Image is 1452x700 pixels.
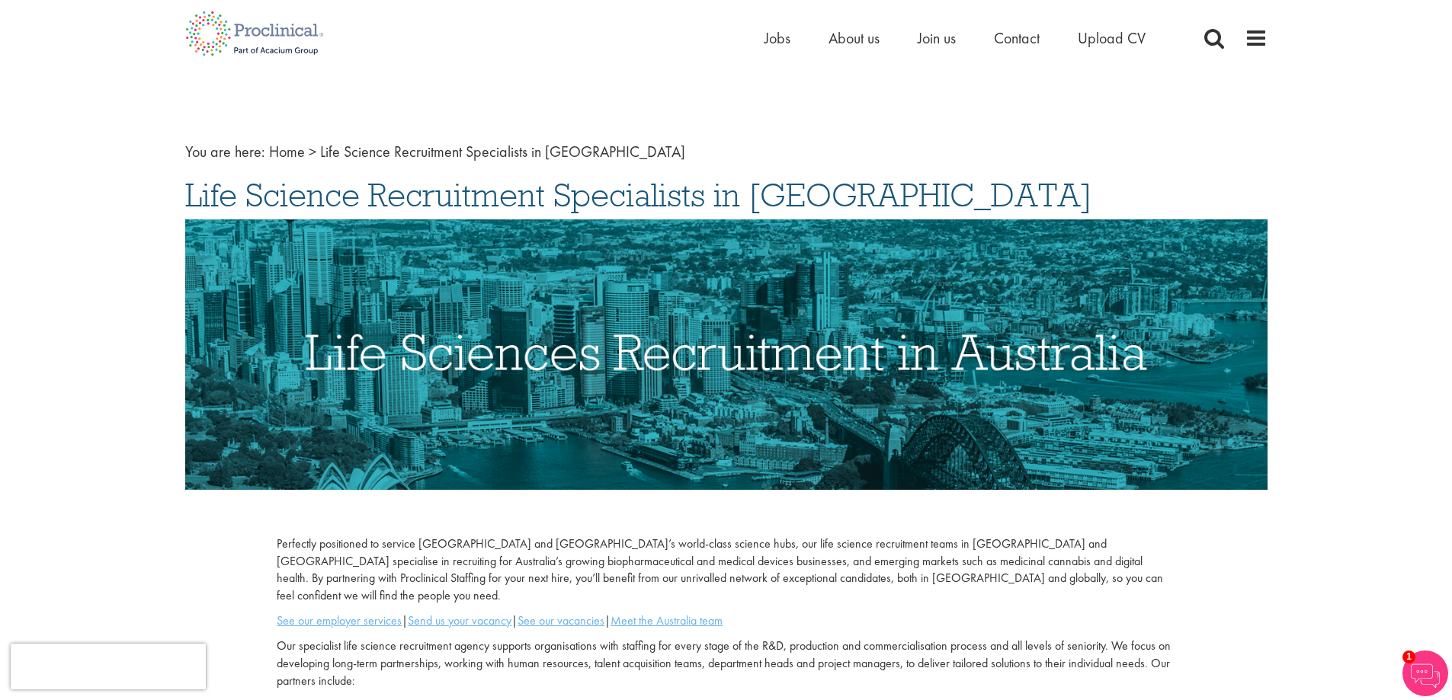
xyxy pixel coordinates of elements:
[185,174,1092,216] span: Life Science Recruitment Specialists in [GEOGRAPHIC_DATA]
[320,142,685,161] span: Life Science Recruitment Specialists in [GEOGRAPHIC_DATA]
[518,612,604,628] a: See our vacancies
[918,28,956,48] a: Join us
[408,612,511,628] a: Send us your vacancy
[277,612,402,628] a: See our employer services
[185,142,265,161] span: You are here:
[277,638,1175,690] p: Our specialist life science recruitment agency supports organisations with staffing for every sta...
[185,219,1268,490] img: Life Sciences Recruitment in Australia
[277,535,1175,605] p: Perfectly positioned to service [GEOGRAPHIC_DATA] and [GEOGRAPHIC_DATA]’s world-class science hub...
[1078,28,1146,48] a: Upload CV
[764,28,790,48] a: Jobs
[611,612,723,628] a: Meet the Australia team
[1402,650,1448,696] img: Chatbot
[269,142,305,161] a: breadcrumb link
[994,28,1040,48] a: Contact
[1402,650,1415,663] span: 1
[277,612,1175,630] p: | | |
[309,142,316,161] span: >
[11,644,206,689] iframe: reCAPTCHA
[829,28,880,48] a: About us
